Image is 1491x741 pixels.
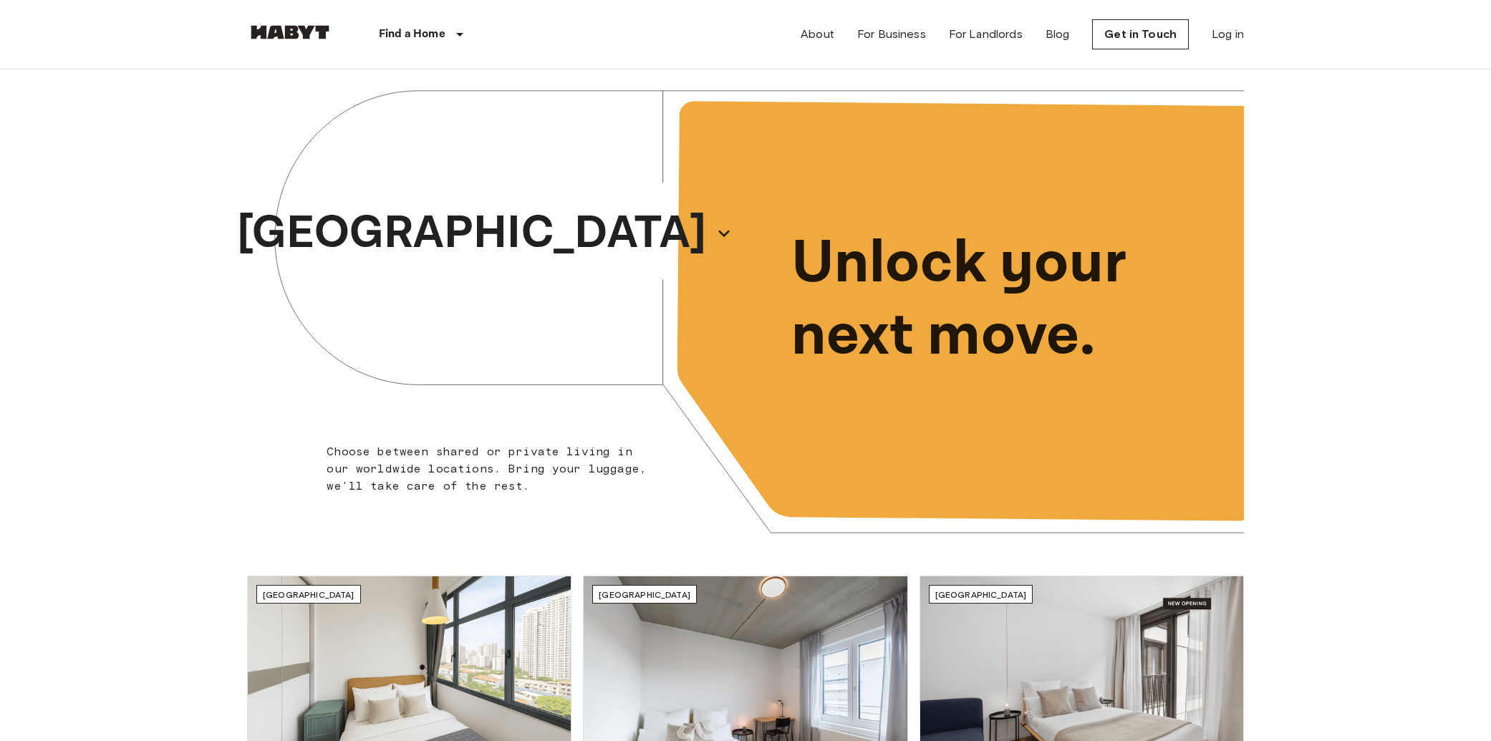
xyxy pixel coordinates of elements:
a: Blog [1046,26,1070,43]
p: Choose between shared or private living in our worldwide locations. Bring your luggage, we'll tak... [327,443,655,495]
img: Habyt [247,25,333,39]
span: [GEOGRAPHIC_DATA] [935,589,1027,600]
p: Unlock your next move. [791,228,1221,372]
a: For Landlords [949,26,1023,43]
a: About [801,26,834,43]
a: For Business [857,26,926,43]
p: Find a Home [379,26,445,43]
a: Get in Touch [1092,19,1189,49]
span: [GEOGRAPHIC_DATA] [599,589,690,600]
p: [GEOGRAPHIC_DATA] [237,199,707,268]
span: [GEOGRAPHIC_DATA] [263,589,354,600]
a: Log in [1212,26,1244,43]
button: [GEOGRAPHIC_DATA] [231,195,738,272]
